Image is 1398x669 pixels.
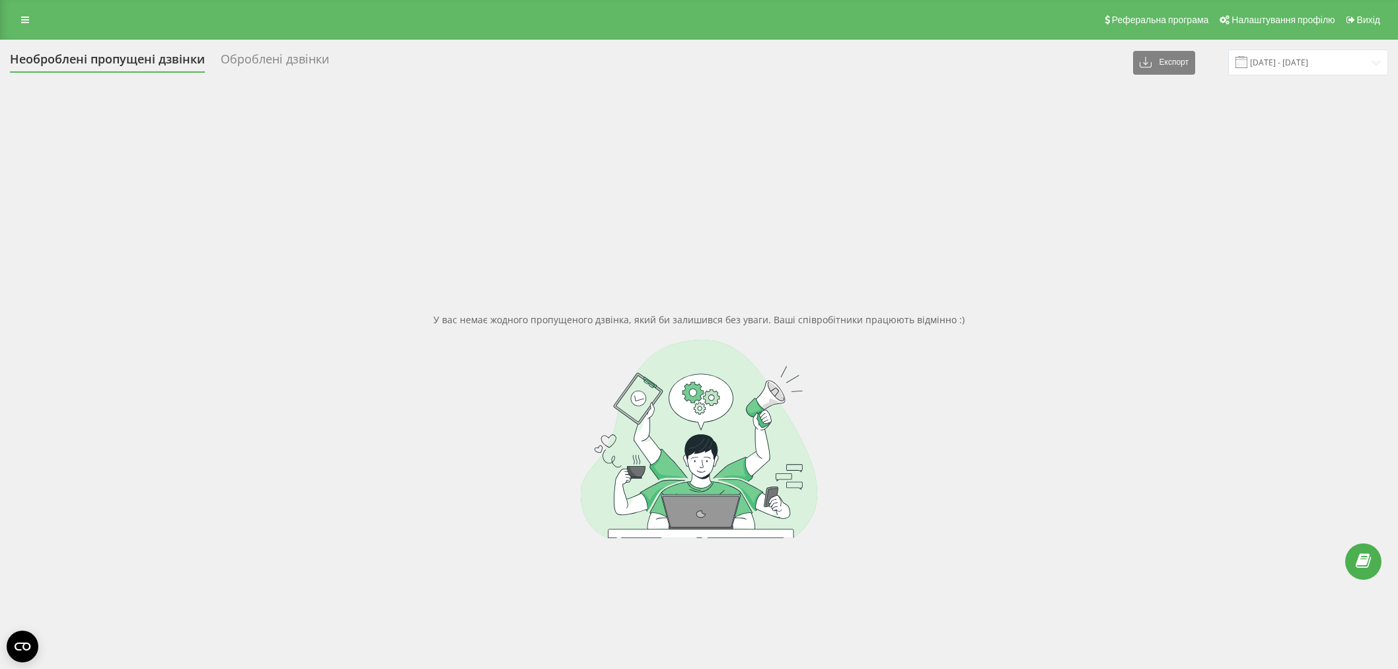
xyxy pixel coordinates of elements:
[10,52,205,73] div: Необроблені пропущені дзвінки
[1353,594,1385,626] iframe: Intercom live chat
[1133,51,1195,75] button: Експорт
[1357,15,1380,25] span: Вихід
[1112,15,1209,25] span: Реферальна програма
[1232,15,1335,25] span: Налаштування профілю
[7,631,38,662] button: Open CMP widget
[221,52,329,73] div: Оброблені дзвінки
